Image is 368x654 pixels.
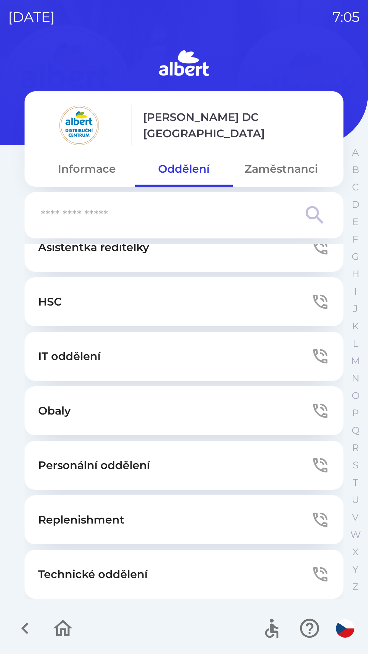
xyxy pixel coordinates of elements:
button: Zaměstnanci [233,157,330,181]
p: Asistentka ředitelky [38,239,149,255]
p: [PERSON_NAME] DC [GEOGRAPHIC_DATA] [143,109,330,142]
button: Obaly [25,386,343,435]
p: Personální oddělení [38,457,150,473]
button: Personální oddělení [25,441,343,490]
p: Obaly [38,403,71,419]
button: Technické oddělení [25,550,343,599]
img: cs flag [336,619,354,638]
p: Replenishment [38,512,124,528]
img: Logo [25,48,343,80]
button: Oddělení [135,157,232,181]
p: Technické oddělení [38,566,148,582]
button: Replenishment [25,495,343,544]
button: HSC [25,277,343,326]
button: IT oddělení [25,332,343,381]
p: [DATE] [8,7,55,27]
p: IT oddělení [38,348,101,364]
p: HSC [38,294,62,310]
p: 7:05 [333,7,360,27]
button: Asistentka ředitelky [25,223,343,272]
img: 092fc4fe-19c8-4166-ad20-d7efd4551fba.png [38,105,120,146]
button: Informace [38,157,135,181]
